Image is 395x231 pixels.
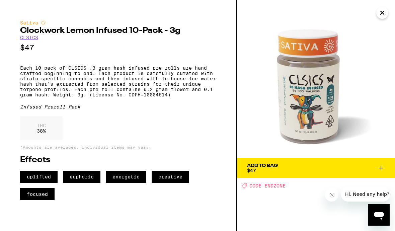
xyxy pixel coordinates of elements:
[152,171,189,183] span: creative
[20,44,216,52] p: $47
[20,35,38,40] a: CLSICS
[341,187,390,202] iframe: Message from company
[20,65,216,97] p: Each 10 pack of CLSICS .3 gram hash infused pre rolls are hand crafted beginning to end. Each pro...
[247,168,256,173] span: $47
[325,188,338,202] iframe: Close message
[37,123,46,128] p: THC
[237,158,395,178] button: Add To Bag$47
[247,163,278,168] div: Add To Bag
[249,183,286,188] span: CODE ENDZONE
[20,20,216,25] div: Sativa
[20,145,216,149] p: *Amounts are averages, individual items may vary.
[106,171,146,183] span: energetic
[376,7,388,19] button: Close
[20,156,216,164] h2: Effects
[20,104,216,109] div: Infused Preroll Pack
[20,171,58,183] span: uplifted
[41,20,46,25] img: sativaColor.svg
[63,171,100,183] span: euphoric
[20,27,216,35] h2: Clockwork Lemon Infused 10-Pack - 3g
[20,116,63,140] div: 38 %
[368,204,390,226] iframe: Button to launch messaging window
[20,188,55,200] span: focused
